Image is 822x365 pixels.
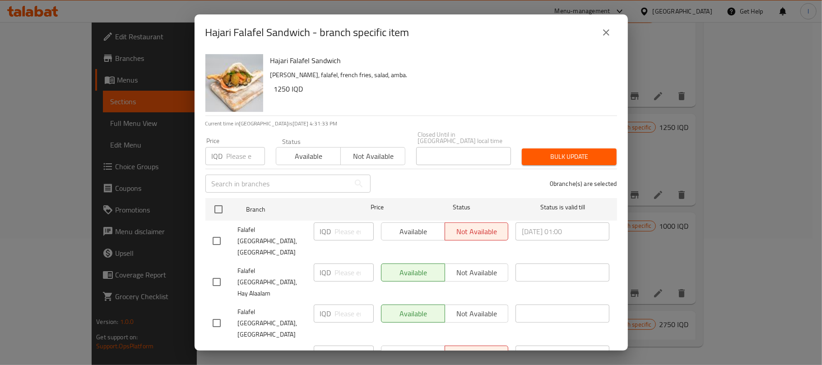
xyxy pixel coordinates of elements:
[238,265,307,299] span: Falafel [GEOGRAPHIC_DATA], Hay Alaalam
[205,120,617,128] p: Current time in [GEOGRAPHIC_DATA] is [DATE] 4:31:33 PM
[276,147,341,165] button: Available
[595,22,617,43] button: close
[515,202,609,213] span: Status is valid till
[550,179,617,188] p: 0 branche(s) are selected
[340,147,405,165] button: Not available
[280,150,337,163] span: Available
[320,267,331,278] p: IQD
[344,150,402,163] span: Not available
[227,147,265,165] input: Please enter price
[335,346,374,364] input: Please enter price
[335,305,374,323] input: Please enter price
[414,202,508,213] span: Status
[205,25,409,40] h2: Hajari Falafel Sandwich - branch specific item
[335,222,374,240] input: Please enter price
[212,151,223,162] p: IQD
[270,69,610,81] p: [PERSON_NAME], falafel, french fries, salad, amba.
[270,54,610,67] h6: Hajari Falafel Sandwich
[246,204,340,215] span: Branch
[320,349,331,360] p: IQD
[529,151,609,162] span: Bulk update
[347,202,407,213] span: Price
[522,148,617,165] button: Bulk update
[320,226,331,237] p: IQD
[205,175,350,193] input: Search in branches
[205,54,263,112] img: Hajari Falafel Sandwich
[238,224,307,258] span: Falafel [GEOGRAPHIC_DATA], [GEOGRAPHIC_DATA]
[335,263,374,282] input: Please enter price
[320,308,331,319] p: IQD
[238,306,307,340] span: Falafel [GEOGRAPHIC_DATA], [GEOGRAPHIC_DATA]
[274,83,610,95] h6: 1250 IQD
